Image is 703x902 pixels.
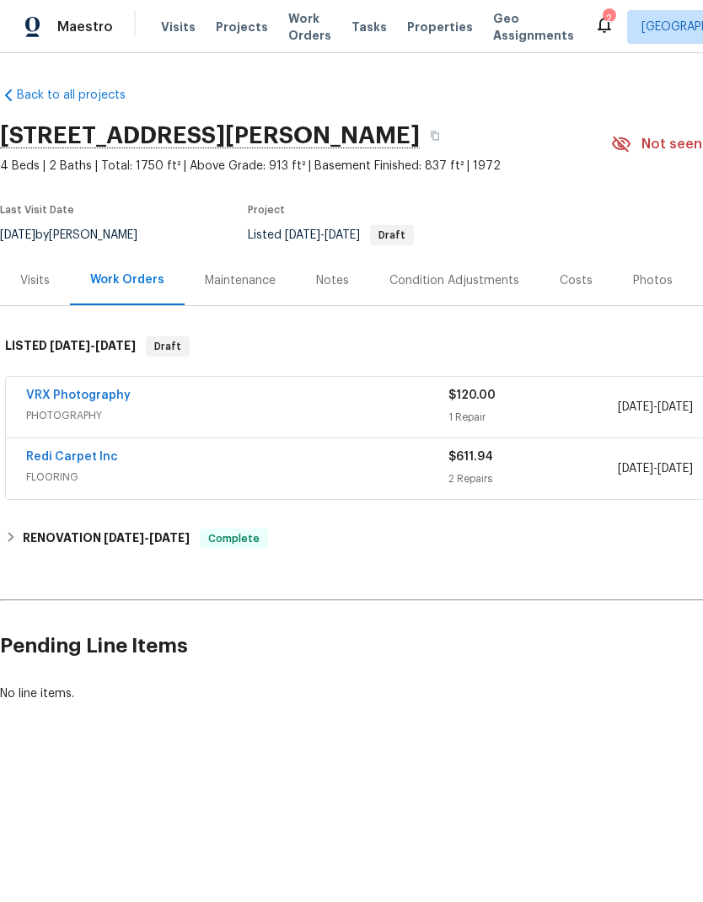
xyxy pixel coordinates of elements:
[407,19,473,35] span: Properties
[104,532,144,544] span: [DATE]
[618,463,653,475] span: [DATE]
[618,401,653,413] span: [DATE]
[603,10,614,27] div: 2
[20,272,50,289] div: Visits
[149,532,190,544] span: [DATE]
[657,401,693,413] span: [DATE]
[448,451,493,463] span: $611.94
[448,470,617,487] div: 2 Repairs
[216,19,268,35] span: Projects
[248,229,414,241] span: Listed
[26,451,118,463] a: Redi Carpet Inc
[90,271,164,288] div: Work Orders
[26,469,448,486] span: FLOORING
[248,205,285,215] span: Project
[316,272,349,289] div: Notes
[372,230,412,240] span: Draft
[493,10,574,44] span: Geo Assignments
[26,407,448,424] span: PHOTOGRAPHY
[448,409,617,426] div: 1 Repair
[420,121,450,151] button: Copy Address
[288,10,331,44] span: Work Orders
[148,338,188,355] span: Draft
[50,340,90,352] span: [DATE]
[201,530,266,547] span: Complete
[560,272,593,289] div: Costs
[285,229,320,241] span: [DATE]
[5,336,136,357] h6: LISTED
[351,21,387,33] span: Tasks
[50,340,136,352] span: -
[57,19,113,35] span: Maestro
[657,463,693,475] span: [DATE]
[618,460,693,477] span: -
[633,272,673,289] div: Photos
[325,229,360,241] span: [DATE]
[104,532,190,544] span: -
[26,389,131,401] a: VRX Photography
[23,529,190,549] h6: RENOVATION
[205,272,276,289] div: Maintenance
[389,272,519,289] div: Condition Adjustments
[95,340,136,352] span: [DATE]
[618,399,693,416] span: -
[285,229,360,241] span: -
[161,19,196,35] span: Visits
[448,389,496,401] span: $120.00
